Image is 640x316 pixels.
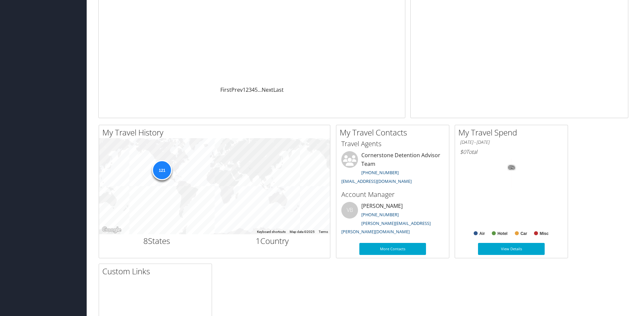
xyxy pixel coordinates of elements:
text: Hotel [497,231,507,236]
h3: Account Manager [341,190,444,199]
h2: States [104,235,210,247]
a: [PERSON_NAME][EMAIL_ADDRESS][PERSON_NAME][DOMAIN_NAME] [341,220,431,235]
a: Prev [231,86,243,93]
a: Last [273,86,284,93]
a: View Details [478,243,545,255]
h2: Custom Links [102,266,212,277]
text: Air [479,231,485,236]
span: … [258,86,262,93]
a: First [220,86,231,93]
a: 5 [255,86,258,93]
button: Keyboard shortcuts [257,230,286,234]
h6: Total [460,148,563,155]
a: [PHONE_NUMBER] [361,170,399,176]
span: 8 [143,235,148,246]
li: [PERSON_NAME] [338,202,447,238]
a: More Contacts [359,243,426,255]
a: Next [262,86,273,93]
a: Open this area in Google Maps (opens a new window) [101,226,123,234]
h2: My Travel Contacts [340,127,449,138]
text: Car [520,231,527,236]
div: VB [341,202,358,219]
h2: My Travel Spend [458,127,568,138]
h3: Travel Agents [341,139,444,148]
a: 3 [249,86,252,93]
a: [EMAIL_ADDRESS][DOMAIN_NAME] [341,178,412,184]
text: Misc [540,231,549,236]
span: 1 [256,235,260,246]
span: Map data ©2025 [290,230,315,234]
a: 1 [243,86,246,93]
span: $0 [460,148,466,155]
a: Terms (opens in new tab) [319,230,328,234]
a: [PHONE_NUMBER] [361,212,399,218]
a: 2 [246,86,249,93]
li: Cornerstone Detention Advisor Team [338,151,447,187]
tspan: 0% [509,166,514,170]
h2: My Travel History [102,127,330,138]
a: 4 [252,86,255,93]
h2: Country [220,235,325,247]
h6: [DATE] - [DATE] [460,139,563,145]
div: 121 [152,160,172,180]
img: Google [101,226,123,234]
